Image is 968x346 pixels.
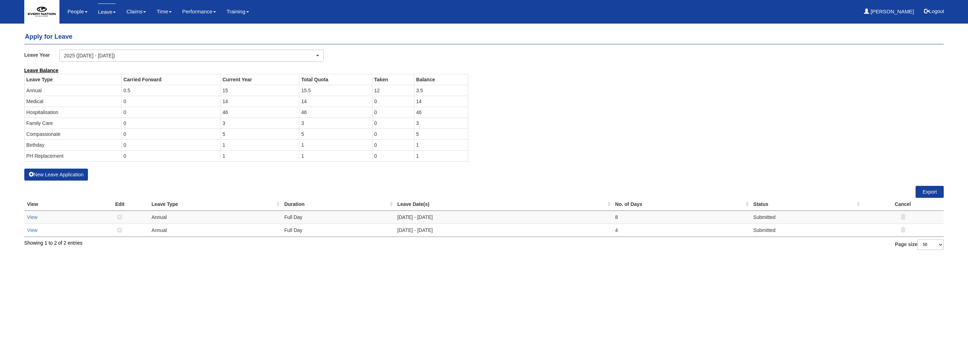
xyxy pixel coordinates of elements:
td: 1 [221,150,299,161]
td: 1 [299,139,372,150]
td: 12 [372,85,414,96]
td: 1 [299,150,372,161]
th: Total Quota [299,74,372,85]
td: 3 [221,118,299,128]
td: 46 [221,107,299,118]
th: Balance [414,74,468,85]
a: View [27,227,38,233]
button: 2025 ([DATE] - [DATE]) [59,50,324,62]
td: 3.5 [414,85,468,96]
td: 1 [221,139,299,150]
td: 15.5 [299,85,372,96]
td: 46 [414,107,468,118]
a: Time [157,4,172,20]
label: Page size [895,239,944,250]
div: 2025 ([DATE] - [DATE]) [64,52,315,59]
td: 1 [414,139,468,150]
td: Family Care [24,118,121,128]
td: 0 [121,118,221,128]
th: Leave Type : activate to sort column ascending [149,198,281,211]
td: 14 [414,96,468,107]
td: 3 [299,118,372,128]
td: Annual [24,85,121,96]
td: Full Day [281,224,394,237]
a: [PERSON_NAME] [864,4,914,20]
td: 0.5 [121,85,221,96]
th: No. of Days : activate to sort column ascending [612,198,751,211]
h4: Apply for Leave [24,30,944,44]
button: New Leave Application [24,169,88,181]
td: 8 [612,210,751,224]
a: Training [227,4,249,20]
select: Page size [917,239,944,250]
td: Hospitalisation [24,107,121,118]
td: Full Day [281,210,394,224]
td: 5 [414,128,468,139]
td: 0 [121,96,221,107]
td: [DATE] - [DATE] [395,210,612,224]
td: Medical [24,96,121,107]
td: Annual [149,210,281,224]
td: 5 [299,128,372,139]
td: 0 [372,118,414,128]
th: Taken [372,74,414,85]
td: 0 [121,150,221,161]
td: 0 [372,139,414,150]
a: View [27,214,38,220]
a: People [68,4,88,20]
td: 14 [221,96,299,107]
a: Claims [126,4,146,20]
td: 46 [299,107,372,118]
td: [DATE] - [DATE] [395,224,612,237]
td: 0 [372,150,414,161]
th: Carried Forward [121,74,221,85]
td: 5 [221,128,299,139]
td: 3 [414,118,468,128]
td: 1 [414,150,468,161]
th: Leave Date(s) : activate to sort column ascending [395,198,612,211]
td: 4 [612,224,751,237]
td: Submitted [751,210,862,224]
td: 0 [121,107,221,118]
td: 0 [372,96,414,107]
a: Leave [98,4,116,20]
button: Logout [919,3,949,20]
th: Current Year [221,74,299,85]
td: PH Replacement [24,150,121,161]
td: Compassionate [24,128,121,139]
td: 0 [372,128,414,139]
td: Submitted [751,224,862,237]
label: Leave Year [24,50,59,60]
td: 15 [221,85,299,96]
td: 0 [372,107,414,118]
td: 0 [121,128,221,139]
a: Performance [182,4,216,20]
th: Status : activate to sort column ascending [751,198,862,211]
th: Duration : activate to sort column ascending [281,198,394,211]
b: Leave Balance [24,68,58,73]
th: Cancel [862,198,944,211]
a: Export [916,186,944,198]
td: Birthday [24,139,121,150]
td: Annual [149,224,281,237]
th: Leave Type [24,74,121,85]
td: 0 [121,139,221,150]
th: View [24,198,91,211]
th: Edit [91,198,149,211]
td: 14 [299,96,372,107]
